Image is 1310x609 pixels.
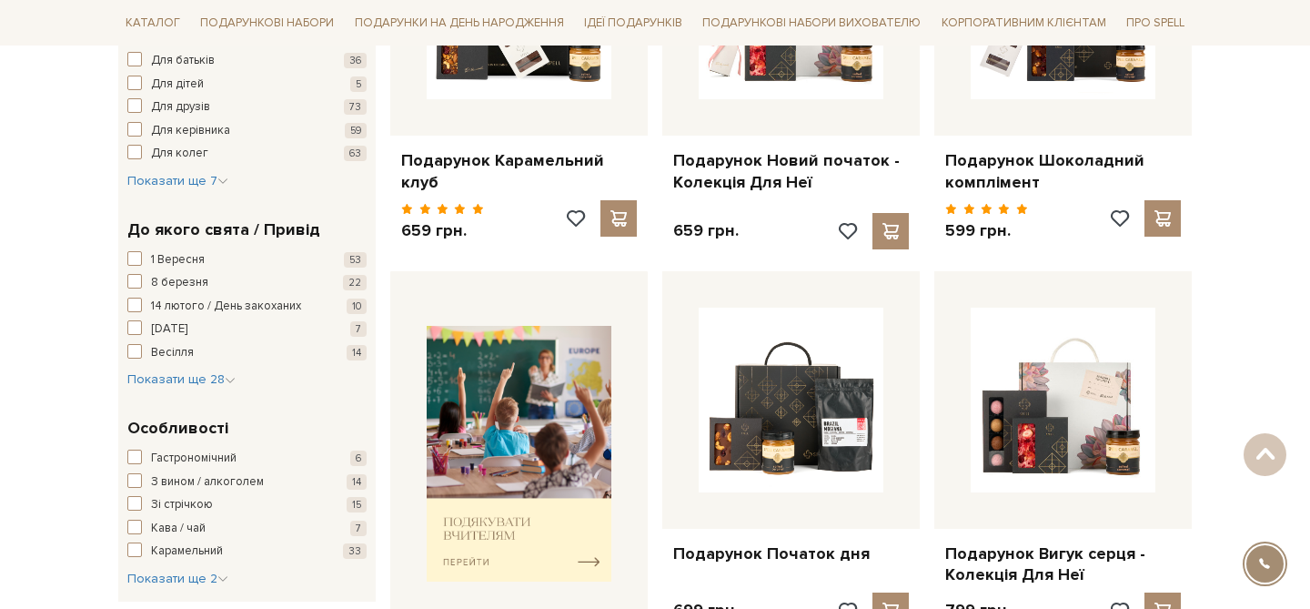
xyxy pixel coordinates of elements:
button: 1 Вересня 53 [127,251,367,269]
button: Для керівника 59 [127,122,367,140]
span: 63 [344,146,367,161]
p: 659 грн. [673,220,739,241]
span: 7 [350,521,367,536]
span: 14 лютого / День закоханих [151,298,301,316]
button: Для колег 63 [127,145,367,163]
p: 599 грн. [945,220,1028,241]
a: Подарунок Шоколадний комплімент [945,150,1181,193]
a: Подарункові набори [193,9,341,37]
span: Показати ще 28 [127,371,236,387]
button: Зі стрічкою 15 [127,496,367,514]
a: Каталог [118,9,187,37]
a: Подарунок Карамельний клуб [401,150,637,193]
span: 33 [343,543,367,559]
a: Подарунки на День народження [348,9,571,37]
a: Подарунок Вигук серця - Колекція Для Неї [945,543,1181,586]
button: Для батьків 36 [127,52,367,70]
button: Показати ще 28 [127,370,236,389]
span: 8 березня [151,274,208,292]
span: Особливості [127,416,228,441]
img: banner [427,326,611,582]
span: Для керівника [151,122,230,140]
span: Кава / чай [151,520,206,538]
a: Про Spell [1119,9,1192,37]
span: Зі стрічкою [151,496,213,514]
span: Весілля [151,344,194,362]
span: Показати ще 2 [127,571,228,586]
span: Для колег [151,145,208,163]
p: 659 грн. [401,220,484,241]
span: 36 [344,53,367,68]
span: 7 [350,321,367,337]
span: 1 Вересня [151,251,205,269]
button: Для друзів 73 [127,98,367,117]
span: 53 [344,252,367,268]
button: 8 березня 22 [127,274,367,292]
button: Карамельний 33 [127,543,367,561]
span: Карамельний [151,543,223,561]
span: До якого свята / Привід [127,218,320,242]
button: Кава / чай 7 [127,520,367,538]
span: Показати ще 7 [127,173,228,188]
span: 5 [350,76,367,92]
button: Весілля 14 [127,344,367,362]
span: 22 [343,275,367,290]
button: 14 лютого / День закоханих 10 [127,298,367,316]
span: З вином / алкоголем [151,473,264,492]
button: Для дітей 5 [127,76,367,94]
span: 15 [347,497,367,513]
span: [DATE] [151,320,187,339]
button: Показати ще 2 [127,570,228,588]
a: Ідеї подарунків [577,9,690,37]
a: Подарунок Початок дня [673,543,909,564]
button: Показати ще 7 [127,172,228,190]
a: Подарунок Новий початок - Колекція Для Неї [673,150,909,193]
span: 6 [350,451,367,466]
span: 14 [347,345,367,360]
span: 59 [345,123,367,138]
button: З вином / алкоголем 14 [127,473,367,492]
button: [DATE] 7 [127,320,367,339]
button: Гастрономічний 6 [127,450,367,468]
span: 14 [347,474,367,490]
span: 10 [347,299,367,314]
span: Для батьків [151,52,215,70]
span: 73 [344,99,367,115]
span: Для дітей [151,76,204,94]
a: Корпоративним клієнтам [934,7,1113,38]
span: Гастрономічний [151,450,237,468]
a: Подарункові набори вихователю [695,7,928,38]
span: Для друзів [151,98,210,117]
